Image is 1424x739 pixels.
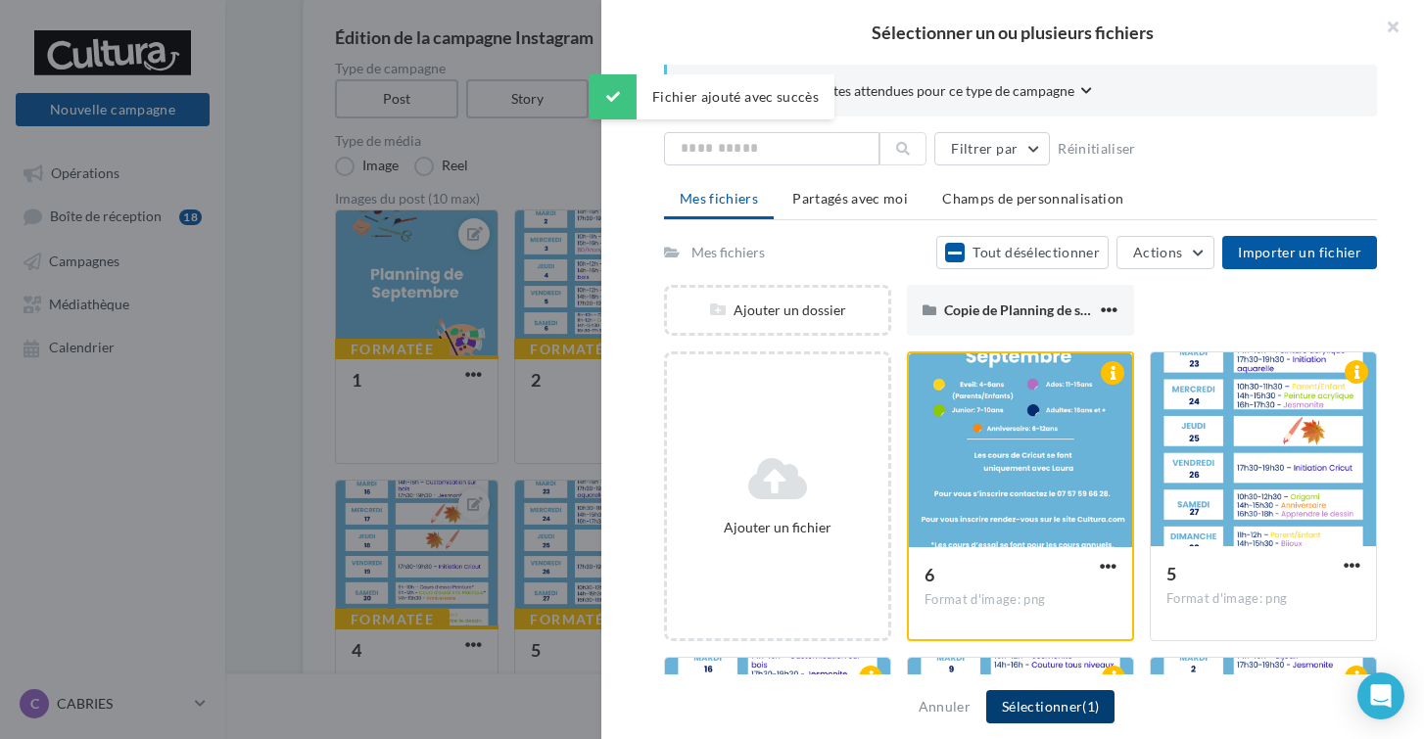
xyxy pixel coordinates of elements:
[1050,137,1144,161] button: Réinitialiser
[942,190,1123,207] span: Champs de personnalisation
[1357,672,1404,719] div: Open Intercom Messenger
[1116,236,1214,269] button: Actions
[1222,236,1377,269] button: Importer un fichier
[1238,244,1361,260] span: Importer un fichier
[590,74,834,119] div: Fichier ajouté avec succès
[698,80,1092,105] button: Consulter les contraintes attendues pour ce type de campagne
[1166,563,1176,584] span: 5
[1133,244,1182,260] span: Actions
[698,81,1074,101] span: Consulter les contraintes attendues pour ce type de campagne
[936,236,1109,269] button: Tout désélectionner
[911,695,978,718] button: Annuler
[925,564,934,585] span: 6
[792,190,908,207] span: Partagés avec moi
[667,300,888,320] div: Ajouter un dossier
[944,301,1139,318] span: Copie de Planning de septembre
[925,591,1116,609] div: Format d'image: png
[1166,590,1360,608] div: Format d'image: png
[1082,698,1099,715] span: (1)
[680,190,758,207] span: Mes fichiers
[633,23,1393,41] h2: Sélectionner un ou plusieurs fichiers
[934,132,1050,165] button: Filtrer par
[675,518,880,537] div: Ajouter un fichier
[691,243,765,262] div: Mes fichiers
[986,690,1115,723] button: Sélectionner(1)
